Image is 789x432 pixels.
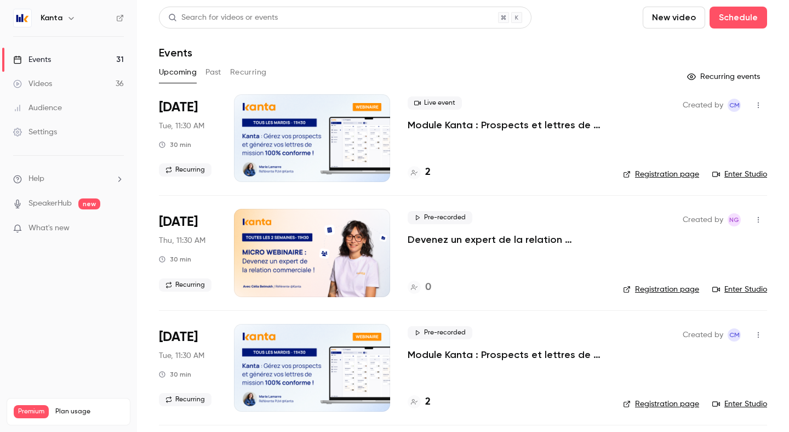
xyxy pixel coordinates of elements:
[159,163,211,177] span: Recurring
[623,169,699,180] a: Registration page
[682,68,767,86] button: Recurring events
[111,224,124,234] iframe: Noticeable Trigger
[14,405,49,418] span: Premium
[28,173,44,185] span: Help
[712,169,767,180] a: Enter Studio
[159,370,191,379] div: 30 min
[13,78,52,89] div: Videos
[41,13,62,24] h6: Kanta
[159,350,204,361] span: Tue, 11:30 AM
[55,407,123,416] span: Plan usage
[408,348,605,361] a: Module Kanta : Prospects et lettres de mission
[13,103,62,113] div: Audience
[159,64,197,81] button: Upcoming
[683,213,723,226] span: Created by
[159,324,216,412] div: Oct 14 Tue, 11:30 AM (Europe/Paris)
[159,121,204,132] span: Tue, 11:30 AM
[729,99,740,112] span: CM
[408,211,472,224] span: Pre-recorded
[683,328,723,342] span: Created by
[728,213,741,226] span: Nicolas Guitard
[14,9,31,27] img: Kanta
[408,96,462,110] span: Live event
[425,165,431,180] h4: 2
[159,393,211,406] span: Recurring
[159,255,191,264] div: 30 min
[728,328,741,342] span: Charlotte MARTEL
[408,280,431,295] a: 0
[159,235,205,246] span: Thu, 11:30 AM
[159,99,198,116] span: [DATE]
[159,46,192,59] h1: Events
[623,399,699,410] a: Registration page
[159,328,198,346] span: [DATE]
[230,64,267,81] button: Recurring
[408,326,472,339] span: Pre-recorded
[13,173,124,185] li: help-dropdown-opener
[712,399,767,410] a: Enter Studio
[13,127,57,138] div: Settings
[159,213,198,231] span: [DATE]
[408,395,431,410] a: 2
[425,280,431,295] h4: 0
[683,99,723,112] span: Created by
[710,7,767,29] button: Schedule
[408,165,431,180] a: 2
[159,94,216,182] div: Oct 7 Tue, 11:30 AM (Europe/Paris)
[13,54,51,65] div: Events
[205,64,221,81] button: Past
[159,140,191,149] div: 30 min
[643,7,705,29] button: New video
[159,278,211,292] span: Recurring
[408,118,605,132] a: Module Kanta : Prospects et lettres de mission
[729,213,739,226] span: NG
[78,198,100,209] span: new
[168,12,278,24] div: Search for videos or events
[728,99,741,112] span: Charlotte MARTEL
[425,395,431,410] h4: 2
[712,284,767,295] a: Enter Studio
[28,198,72,209] a: SpeakerHub
[28,223,70,234] span: What's new
[408,233,605,246] a: Devenez un expert de la relation commerciale !
[729,328,740,342] span: CM
[623,284,699,295] a: Registration page
[159,209,216,297] div: Oct 9 Thu, 11:30 AM (Europe/Paris)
